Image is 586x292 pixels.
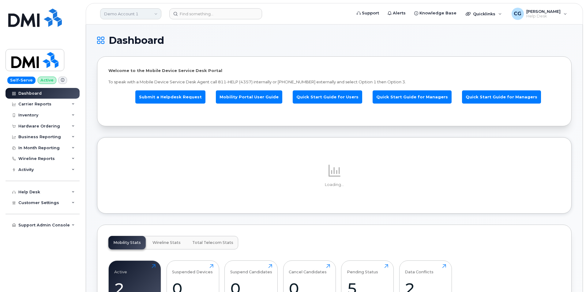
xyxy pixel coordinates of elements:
[108,79,560,85] p: To speak with a Mobile Device Service Desk Agent call 811-HELP (4357) internally or [PHONE_NUMBER...
[114,264,127,274] div: Active
[289,264,327,274] div: Cancel Candidates
[152,240,181,245] span: Wireline Stats
[216,90,282,104] a: Mobility Portal User Guide
[109,36,164,45] span: Dashboard
[172,264,213,274] div: Suspended Devices
[293,90,362,104] a: Quick Start Guide for Users
[108,68,560,74] p: Welcome to the Mobile Device Service Desk Portal
[347,264,378,274] div: Pending Status
[405,264,434,274] div: Data Conflicts
[108,182,560,188] p: Loading...
[373,90,452,104] a: Quick Start Guide for Managers
[135,90,205,104] a: Submit a Helpdesk Request
[462,90,541,104] a: Quick Start Guide for Managers
[192,240,233,245] span: Total Telecom Stats
[230,264,272,274] div: Suspend Candidates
